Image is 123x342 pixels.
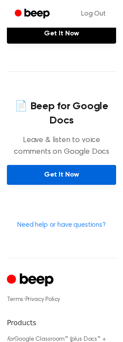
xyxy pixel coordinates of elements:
[25,297,60,303] a: Privacy Policy
[7,295,116,304] div: ·
[7,99,116,128] h4: 📄 Beep for Google Docs
[9,6,57,22] a: Beep
[7,272,56,289] a: Cruip
[7,165,116,185] a: Get It Now
[7,135,116,158] p: Leave & listen to voice comments on Google Docs
[17,222,106,228] a: Need help or have questions?
[7,24,116,44] a: Get It Now
[7,297,23,303] a: Terms
[7,318,116,328] h6: Products
[73,3,114,24] a: Log Out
